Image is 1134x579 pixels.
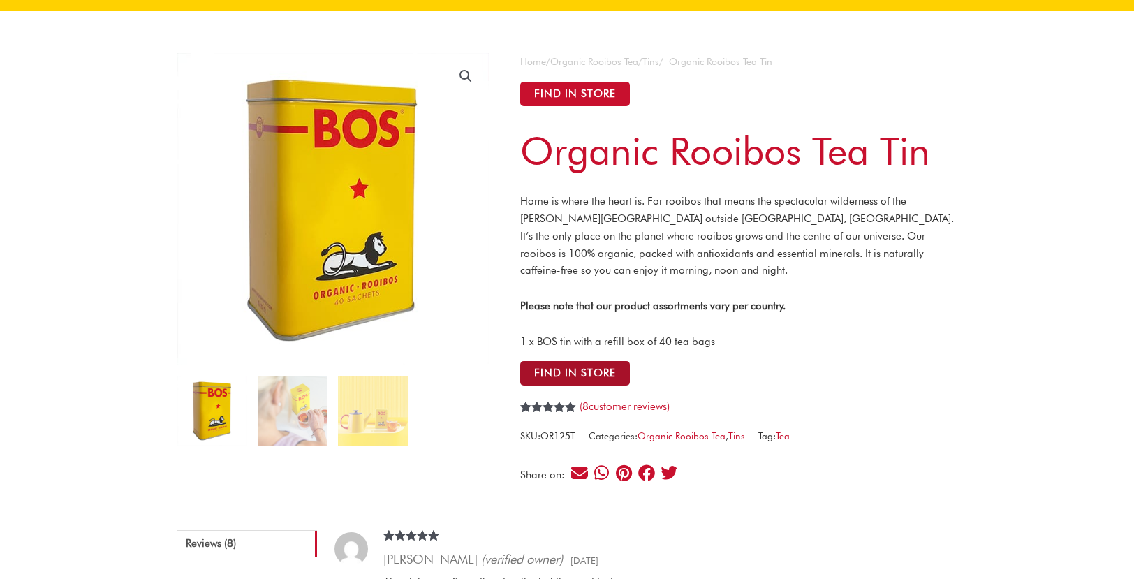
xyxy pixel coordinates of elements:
[614,463,633,482] div: Share on pinterest
[520,402,526,428] span: 8
[776,430,790,441] a: Tea
[520,402,575,470] span: Rated out of 5 based on customer ratings
[520,193,957,279] p: Home is where the heart is. For rooibos that means the spectacular wilderness of the [PERSON_NAME...
[520,53,957,71] nav: Breadcrumb
[520,361,630,386] button: Find in Store
[638,430,726,441] a: Organic Rooibos Tea
[383,552,478,566] strong: [PERSON_NAME]
[520,427,575,445] span: SKU:
[520,82,630,106] button: Find in Store
[758,427,790,445] span: Tag:
[520,128,957,174] h1: Organic Rooibos Tea Tin
[582,400,589,413] span: 8
[338,376,408,446] img: hot-tea-2-copy
[642,56,659,67] a: Tins
[520,300,786,312] strong: Please note that our product assortments vary per country.
[481,552,563,566] em: (verified owner)
[570,463,589,482] div: Share on email
[592,463,611,482] div: Share on whatsapp
[550,56,638,67] a: Organic Rooibos Tea
[258,376,327,446] img: hot-tea-1
[453,64,478,89] a: View full-screen image gallery
[580,400,670,413] a: (8customer reviews)
[177,376,247,446] img: BOS_tea-bag-tin-copy-1
[566,555,599,566] time: [DATE]
[728,430,745,441] a: Tins
[177,530,317,558] a: Reviews (8)
[520,333,957,351] p: 1 x BOS tin with a refill box of 40 tea bags
[520,470,570,481] div: Share on:
[520,56,546,67] a: Home
[383,530,440,567] span: Rated out of 5
[659,463,678,482] div: Share on twitter
[637,463,656,482] div: Share on facebook
[540,430,575,441] span: OR125T
[589,427,745,445] span: Categories: ,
